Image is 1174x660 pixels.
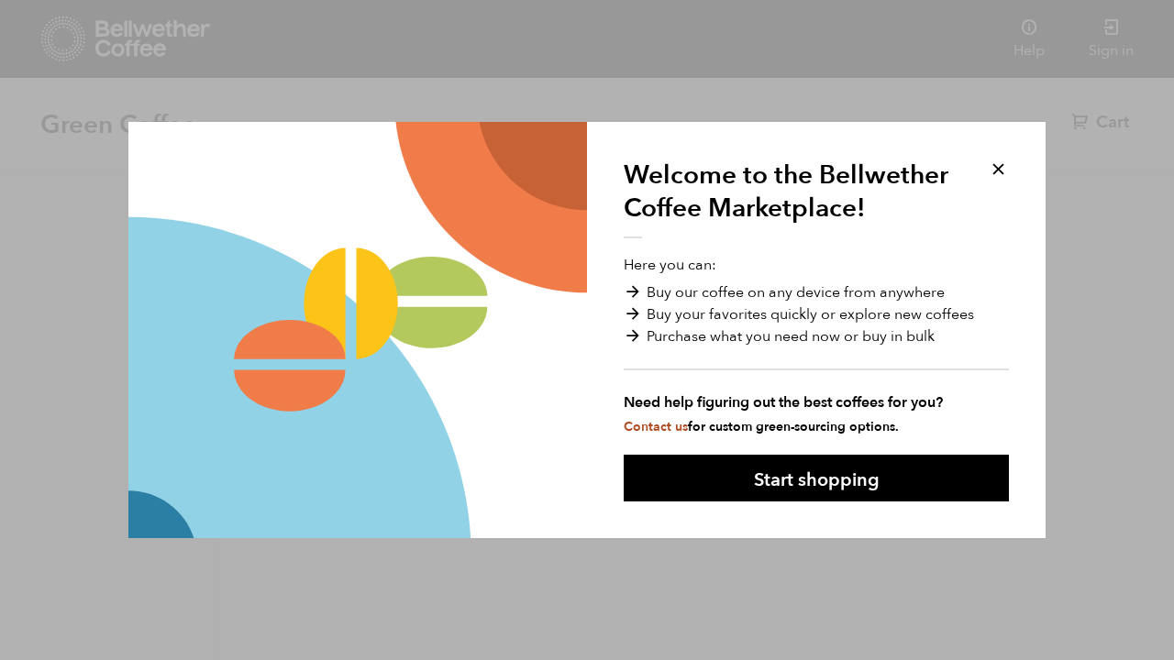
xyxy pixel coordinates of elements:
[624,455,1009,501] button: Start shopping
[624,391,1009,413] strong: Need help figuring out the best coffees for you?
[624,303,1009,325] li: Buy your favorites quickly or explore new coffees
[624,281,1009,303] li: Buy our coffee on any device from anywhere
[624,418,899,435] small: for custom green-sourcing options.
[624,418,688,435] a: Contact us
[624,254,1009,435] p: Here you can:
[624,159,963,239] h1: Welcome to the Bellwether Coffee Marketplace!
[624,325,1009,347] li: Purchase what you need now or buy in bulk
